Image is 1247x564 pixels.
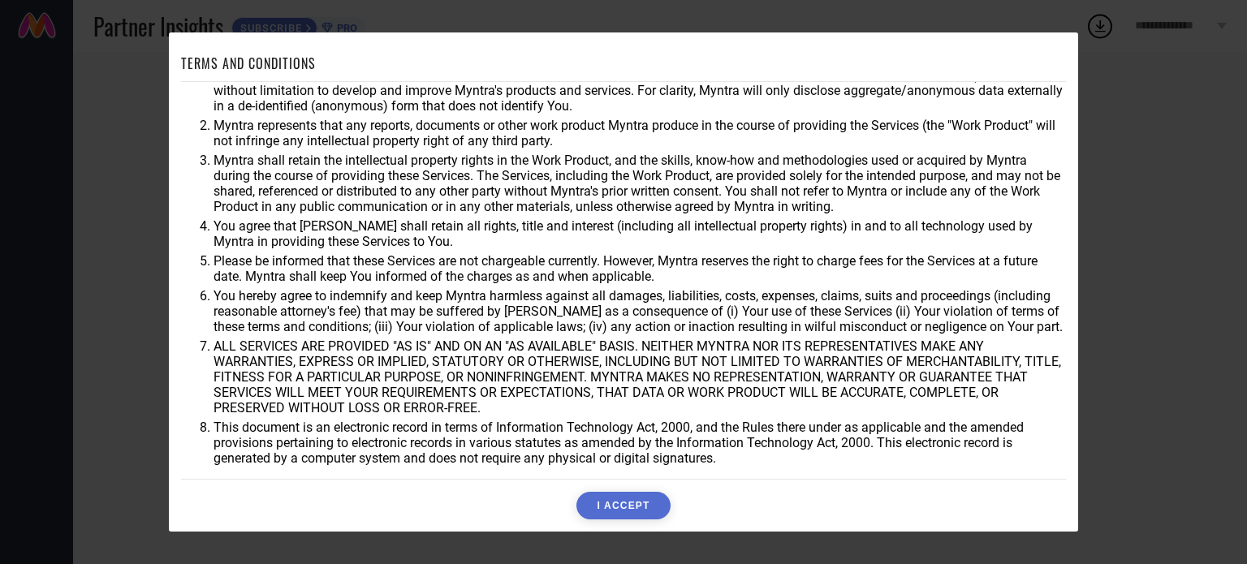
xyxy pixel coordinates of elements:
[214,338,1066,415] li: ALL SERVICES ARE PROVIDED "AS IS" AND ON AN "AS AVAILABLE" BASIS. NEITHER MYNTRA NOR ITS REPRESEN...
[214,153,1066,214] li: Myntra shall retain the intellectual property rights in the Work Product, and the skills, know-ho...
[214,253,1066,284] li: Please be informed that these Services are not chargeable currently. However, Myntra reserves the...
[214,420,1066,466] li: This document is an electronic record in terms of Information Technology Act, 2000, and the Rules...
[214,218,1066,249] li: You agree that [PERSON_NAME] shall retain all rights, title and interest (including all intellect...
[214,288,1066,334] li: You hereby agree to indemnify and keep Myntra harmless against all damages, liabilities, costs, e...
[214,118,1066,149] li: Myntra represents that any reports, documents or other work product Myntra produce in the course ...
[576,492,670,519] button: I ACCEPT
[214,67,1066,114] li: You agree that Myntra may use aggregate and anonymized data for any business purpose during or af...
[181,54,316,73] h1: TERMS AND CONDITIONS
